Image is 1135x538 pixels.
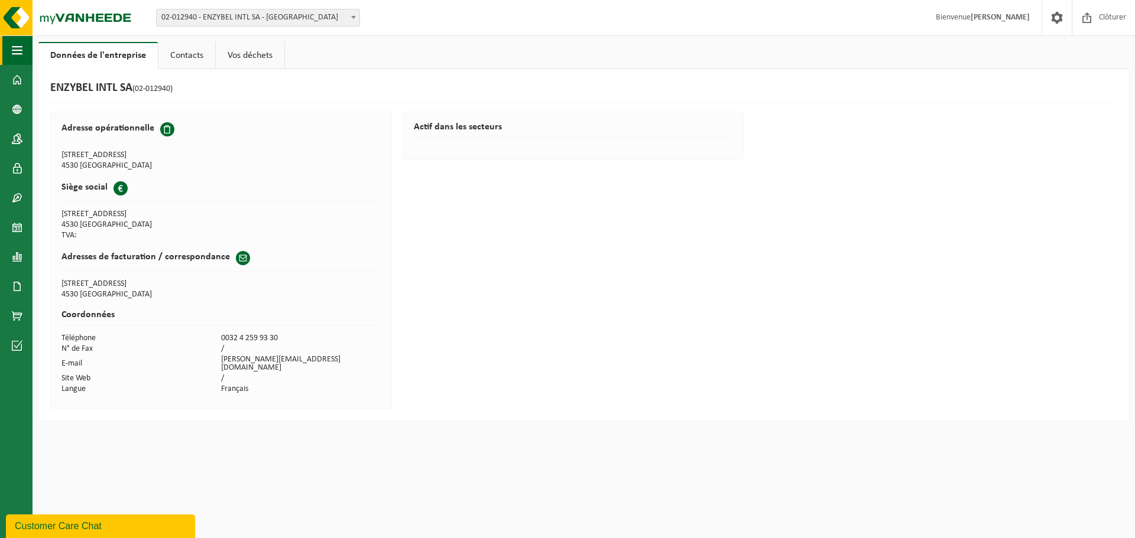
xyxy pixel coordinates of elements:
td: / [221,344,381,354]
td: 4530 [GEOGRAPHIC_DATA] [61,161,221,171]
td: Téléphone [61,333,221,344]
a: Vos déchets [216,42,284,69]
td: 0032 4 259 93 30 [221,333,381,344]
td: 4530 [GEOGRAPHIC_DATA] [61,220,221,230]
td: TVA: [61,230,221,241]
a: Contacts [158,42,215,69]
a: Données de l'entreprise [38,42,158,69]
td: Site Web [61,373,221,384]
td: 4530 [GEOGRAPHIC_DATA] [61,289,381,300]
strong: [PERSON_NAME] [971,13,1030,22]
td: / [221,373,381,384]
td: E-mail [61,354,221,373]
td: N° de Fax [61,344,221,354]
td: Français [221,384,381,394]
td: [STREET_ADDRESS] [61,209,221,220]
span: (02-012940) [132,84,173,93]
h2: Adresses de facturation / correspondance [61,251,230,263]
td: Langue [61,384,221,394]
iframe: chat widget [6,512,197,538]
h2: Adresse opérationnelle [61,122,154,134]
h2: Siège social [61,181,108,193]
h1: ENZYBEL INTL SA [50,81,173,96]
h2: Actif dans les secteurs [414,122,733,138]
h2: Coordonnées [61,310,381,326]
td: [STREET_ADDRESS] [61,150,221,161]
td: [PERSON_NAME][EMAIL_ADDRESS][DOMAIN_NAME] [221,354,381,373]
span: 02-012940 - ENZYBEL INTL SA - VILLERS-LE-BOUILLET [157,9,359,26]
td: [STREET_ADDRESS] [61,279,381,289]
span: 02-012940 - ENZYBEL INTL SA - VILLERS-LE-BOUILLET [156,9,360,27]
